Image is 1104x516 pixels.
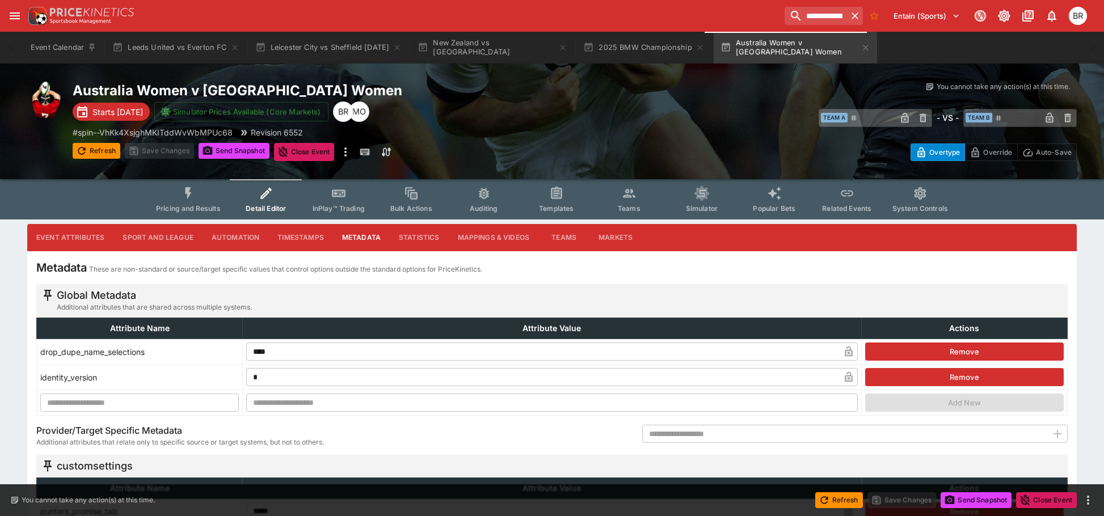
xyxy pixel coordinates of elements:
[73,126,233,138] p: Copy To Clipboard
[411,32,574,64] button: New Zealand vs [GEOGRAPHIC_DATA]
[1069,7,1087,25] div: Ben Raymond
[937,82,1070,92] p: You cannot take any action(s) at this time.
[22,495,155,505] p: You cannot take any action(s) at this time.
[57,289,252,302] h5: Global Metadata
[274,143,335,161] button: Close Event
[390,224,449,251] button: Statistics
[576,32,711,64] button: 2025 BMW Championship
[887,7,967,25] button: Select Tenant
[57,459,133,472] h5: customsettings
[994,6,1014,26] button: Toggle light/dark mode
[113,224,202,251] button: Sport and League
[861,318,1067,339] th: Actions
[154,102,328,121] button: Simulator Prices Available (Core Markets)
[785,7,847,25] input: search
[251,126,303,138] p: Revision 6552
[1018,6,1038,26] button: Documentation
[333,224,390,251] button: Metadata
[50,8,134,16] img: PriceKinetics
[199,143,269,159] button: Send Snapshot
[714,32,877,64] button: Australia Women v [GEOGRAPHIC_DATA] Women
[865,7,883,25] button: No Bookmarks
[339,143,352,161] button: more
[941,492,1012,508] button: Send Snapshot
[203,224,269,251] button: Automation
[27,82,64,118] img: rugby_union.png
[106,32,246,64] button: Leeds United vs Everton FC
[449,224,539,251] button: Mappings & Videos
[268,224,333,251] button: Timestamps
[24,32,103,64] button: Event Calendar
[27,224,113,251] button: Event Attributes
[753,204,795,213] span: Popular Bets
[156,204,221,213] span: Pricing and Results
[349,101,369,122] div: Mark O'Loughlan
[92,106,143,118] p: Starts [DATE]
[313,204,365,213] span: InPlay™ Trading
[37,318,243,339] th: Attribute Name
[246,204,286,213] span: Detail Editor
[822,204,871,213] span: Related Events
[37,477,243,498] th: Attribute Name
[1081,493,1095,507] button: more
[36,260,87,275] h4: Metadata
[911,143,965,161] button: Overtype
[937,112,959,124] h6: - VS -
[892,204,948,213] span: System Controls
[147,179,957,219] div: Event type filters
[1017,143,1077,161] button: Auto-Save
[1016,492,1077,508] button: Close Event
[1036,146,1072,158] p: Auto-Save
[57,302,252,313] span: Additional attributes that are shared across multiple systems.
[1042,6,1062,26] button: Notifications
[966,113,992,122] span: Team B
[36,425,324,437] h6: Provider/Target Specific Metadata
[970,6,991,26] button: Connected to PK
[865,342,1064,361] button: Remove
[37,339,243,365] td: drop_dupe_name_selections
[333,101,353,122] div: Ben Raymond
[36,437,324,448] span: Additional attributes that relate only to specific source or target systems, but not to others.
[821,113,848,122] span: Team A
[37,365,243,390] td: identity_version
[929,146,960,158] p: Overtype
[861,477,1067,498] th: Actions
[815,492,863,508] button: Refresh
[911,143,1077,161] div: Start From
[25,5,48,27] img: PriceKinetics Logo
[243,477,861,498] th: Attribute Value
[73,143,120,159] button: Refresh
[686,204,718,213] span: Simulator
[539,204,574,213] span: Templates
[243,318,861,339] th: Attribute Value
[89,264,482,275] p: These are non-standard or source/target specific values that control options outside the standard...
[589,224,642,251] button: Markets
[50,19,111,24] img: Sportsbook Management
[1065,3,1090,28] button: Ben Raymond
[964,143,1017,161] button: Override
[5,6,25,26] button: open drawer
[248,32,409,64] button: Leicester City vs Sheffield [DATE]
[983,146,1012,158] p: Override
[865,368,1064,386] button: Remove
[470,204,498,213] span: Auditing
[73,82,575,99] h2: Copy To Clipboard
[538,224,589,251] button: Teams
[618,204,641,213] span: Teams
[390,204,432,213] span: Bulk Actions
